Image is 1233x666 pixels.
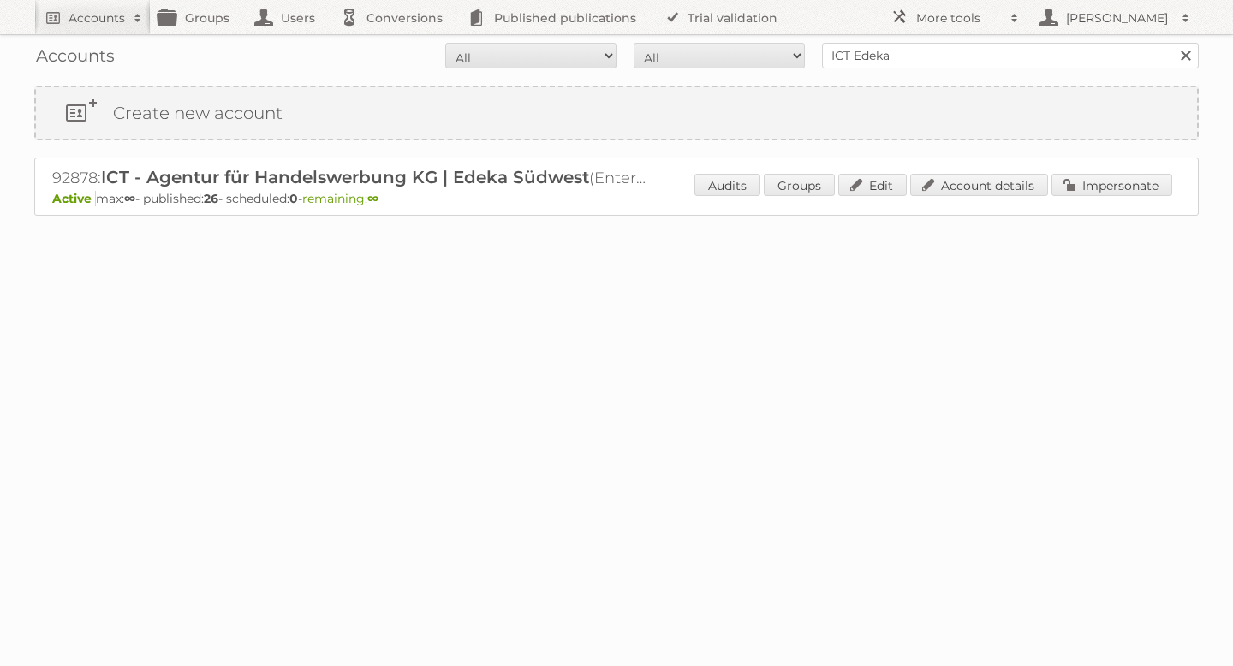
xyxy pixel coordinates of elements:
[910,174,1048,196] a: Account details
[764,174,835,196] a: Groups
[289,191,298,206] strong: 0
[52,191,1181,206] p: max: - published: - scheduled: -
[838,174,907,196] a: Edit
[52,191,96,206] span: Active
[101,167,589,187] span: ICT - Agentur für Handelswerbung KG | Edeka Südwest
[204,191,218,206] strong: 26
[1062,9,1173,27] h2: [PERSON_NAME]
[916,9,1002,27] h2: More tools
[1051,174,1172,196] a: Impersonate
[367,191,378,206] strong: ∞
[68,9,125,27] h2: Accounts
[694,174,760,196] a: Audits
[36,87,1197,139] a: Create new account
[302,191,378,206] span: remaining:
[124,191,135,206] strong: ∞
[52,167,652,189] h2: 92878: (Enterprise ∞) - TRIAL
